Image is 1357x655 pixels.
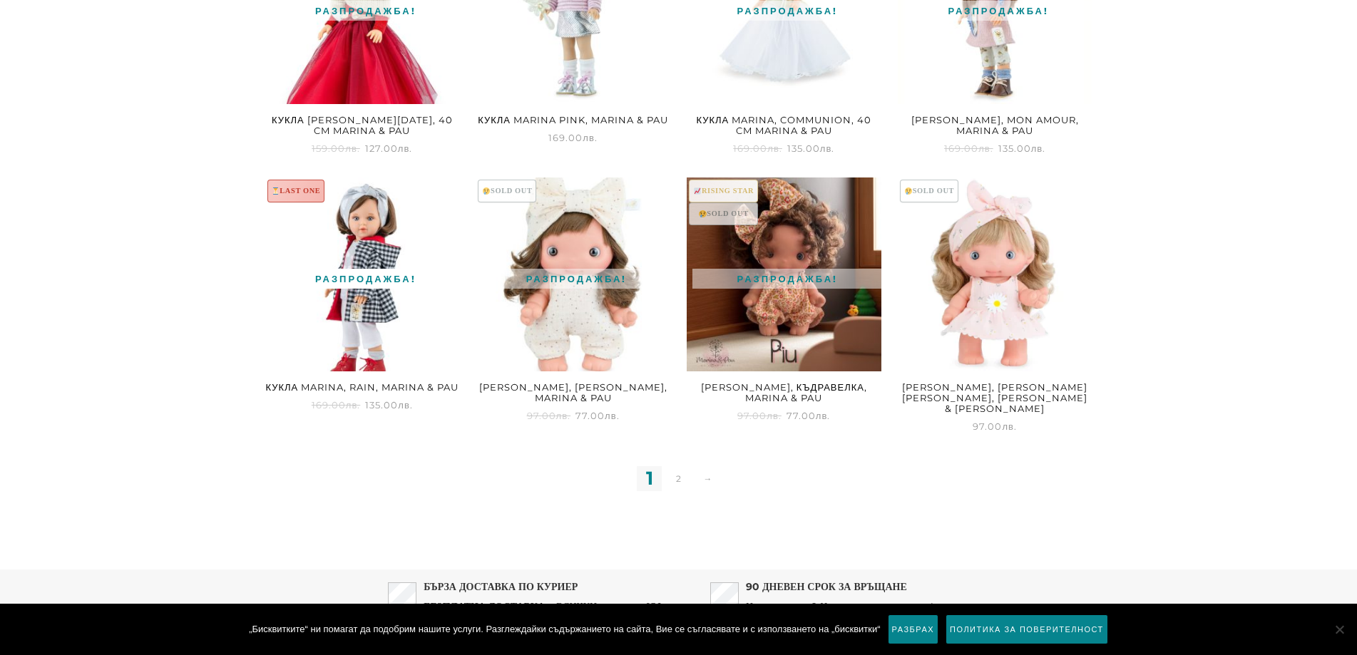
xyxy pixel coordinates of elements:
p: за ВСИЧКИ поръчки > 150лв. [424,577,675,617]
h2: [PERSON_NAME], Mon Amour, Marina & Pau [898,110,1092,140]
a: → [695,466,720,491]
p: Не сте доволни? Ние ще ви върнем парите! [746,577,933,617]
a: 😢SOLD OUT[PERSON_NAME], [PERSON_NAME] [PERSON_NAME], [PERSON_NAME] & [PERSON_NAME] 97.00лв. [898,177,1092,435]
span: лв. [978,143,993,154]
span: 97.00 [527,410,571,421]
span: лв. [767,143,782,154]
a: Разбрах [888,614,938,644]
span: 135.00 [365,399,413,411]
span: лв. [820,143,835,154]
span: лв. [345,143,360,154]
span: Разпродажба! [271,1,460,21]
span: Разпродажба! [692,1,881,21]
h2: Кукла [PERSON_NAME][DATE], 40 cm Marina & Pau [265,110,460,140]
h2: Кукла Marina, Communion, 40 cm Marina & Pau [687,110,881,140]
span: 169.00 [733,143,782,154]
span: 159.00 [312,143,360,154]
span: Разпродажба! [481,269,670,289]
a: 2 [666,466,691,491]
span: лв. [398,399,413,411]
span: Разпродажба! [271,269,460,289]
span: лв. [583,132,598,143]
span: 169.00 [944,143,993,154]
a: Разпродажба! ⏳LAST ONEКукла Marina, Rain, Marina & Pau 135.00лв. [265,177,460,413]
a: Разпродажба! 😢SOLD OUT[PERSON_NAME], [PERSON_NAME], Marina & Pau 77.00лв. [476,177,670,424]
span: 169.00 [548,132,598,143]
a: Разпродажба! 📈RISING STAR😢SOLD OUT[PERSON_NAME], Къдравелка, Marina & Pau 77.00лв. [687,177,881,424]
span: „Бисквитките“ ни помагат да подобрим нашите услуги. Разглеждайки съдържанието на сайта, Вие се съ... [249,622,880,636]
span: лв. [398,143,413,154]
span: 169.00 [312,399,361,411]
span: 127.00 [365,143,413,154]
span: лв. [556,410,571,421]
span: лв. [767,410,782,421]
h2: Кукла Marina, Rain, Marina & Pau [265,377,460,397]
span: No [1332,622,1346,636]
span: 135.00 [998,143,1046,154]
span: 135.00 [787,143,835,154]
strong: 90 ДНЕВЕН СРОК ЗА ВРЪЩАНЕ [746,580,907,593]
strong: БЪРЗА ДОСТАВКА ПО КУРИЕР БЕЗПЛАТНА ДОСТАВКА [424,580,578,613]
span: лв. [1031,143,1046,154]
span: 1 [637,466,662,491]
span: Разпродажба! [903,1,1092,21]
span: Разпродажба! [692,269,881,289]
h2: Кукла Marina Pink, Marina & Pau [476,110,670,130]
span: лв. [346,399,361,411]
a: Политика за поверителност [946,614,1108,644]
span: 97.00 [737,410,782,421]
